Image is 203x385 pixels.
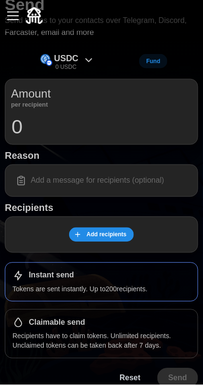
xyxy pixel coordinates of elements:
h1: Instant send [29,271,74,281]
h1: Claimable send [29,318,85,328]
span: Add recipients [86,228,126,242]
input: Add a message for recipients (optional) [11,171,192,191]
button: Fund [139,54,167,68]
p: Tokens are sent instantly. Up to 200 recipients. [12,285,191,294]
p: USDC [54,52,79,66]
p: per recipient [11,102,51,107]
img: USDC (on Base) [40,54,50,64]
img: Quidli [26,7,43,24]
p: 0 USDC [56,63,77,71]
input: 0 [11,115,192,139]
h1: Recipients [5,202,198,214]
button: Add recipients [69,228,134,242]
p: Amount [11,85,51,102]
p: Recipients have to claim tokens. Unlimited recipients. Unclaimed tokens can be taken back after 7... [12,331,191,351]
h1: Reason [5,150,198,162]
span: Fund [146,55,160,68]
